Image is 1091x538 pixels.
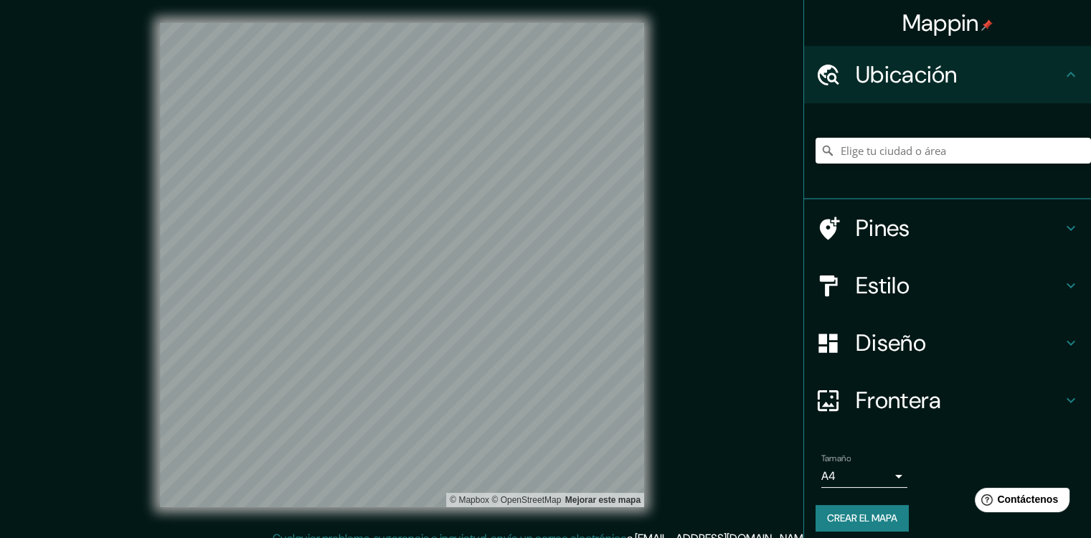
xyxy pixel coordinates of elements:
[821,453,851,465] label: Tamaño
[804,257,1091,314] div: Estilo
[565,495,641,505] a: Map feedback
[963,482,1075,522] iframe: Help widget launcher
[856,271,1062,300] h4: Estilo
[491,495,561,505] a: Mapa de OpenStreet
[816,138,1091,164] input: Elige tu ciudad o área
[856,214,1062,242] h4: Pines
[856,329,1062,357] h4: Diseño
[856,386,1062,415] h4: Frontera
[827,509,897,527] font: Crear el mapa
[804,372,1091,429] div: Frontera
[902,8,979,38] font: Mappin
[821,465,907,488] div: A4
[816,505,909,532] button: Crear el mapa
[804,46,1091,103] div: Ubicación
[160,23,644,507] canvas: Mapa
[981,19,993,31] img: pin-icon.png
[856,60,1062,89] h4: Ubicación
[450,495,489,505] a: Caja de mapa
[804,314,1091,372] div: Diseño
[804,199,1091,257] div: Pines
